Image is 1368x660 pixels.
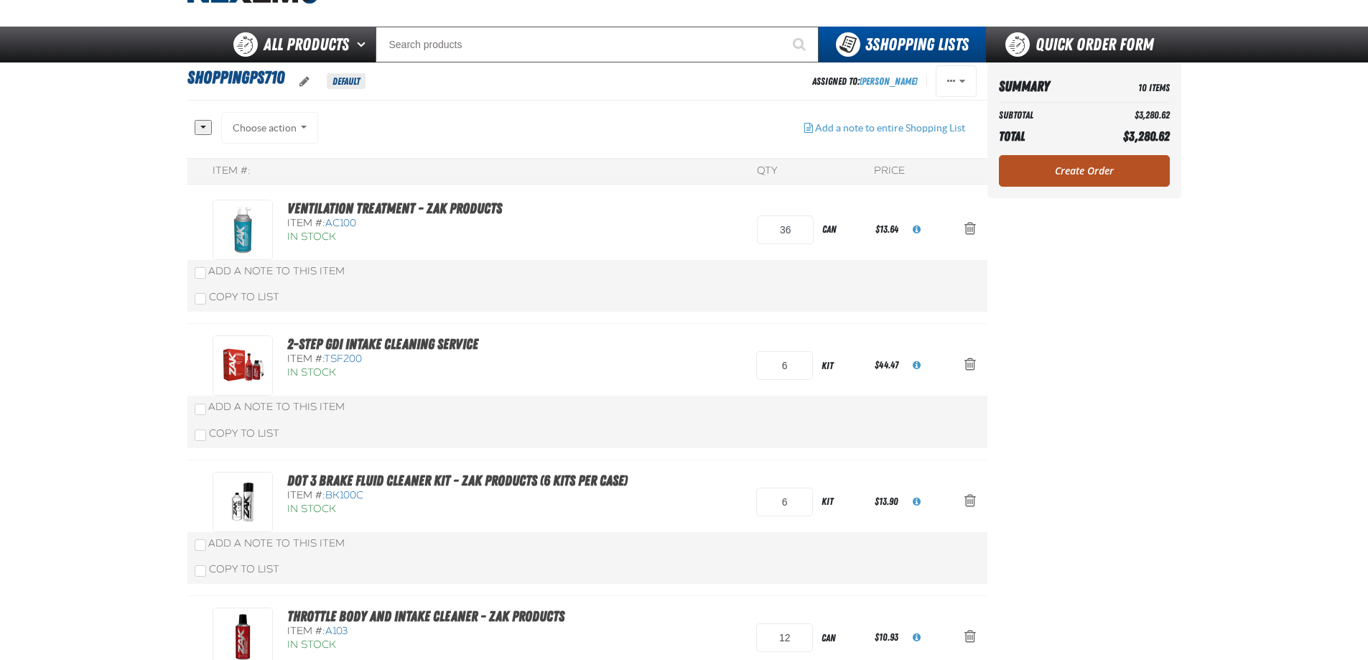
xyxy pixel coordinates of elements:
[813,350,872,382] div: kit
[195,539,206,551] input: Add a Note to This Item
[1123,129,1170,144] span: $3,280.62
[195,429,206,441] input: Copy To List
[953,214,987,246] button: Action Remove Ventilation Treatment - ZAK Products from ShoppingPS710
[287,217,558,231] div: Item #:
[875,496,898,507] span: $13.90
[901,622,932,654] button: View All Prices for A103
[327,73,366,89] span: Default
[264,32,349,57] span: All Products
[901,214,932,246] button: View All Prices for AC100
[195,427,279,440] label: Copy To List
[865,34,969,55] span: Shopping Lists
[812,72,918,91] div: Assigned To:
[287,625,564,638] div: Item #:
[208,265,345,277] span: Add a Note to This Item
[325,625,348,637] span: A103
[208,537,345,549] span: Add a Note to This Item
[287,353,558,366] div: Item #:
[865,34,873,55] strong: 3
[953,350,987,381] button: Action Remove 2-Step GDI Intake Cleaning Service from ShoppingPS710
[813,485,872,518] div: kit
[287,608,564,625] a: Throttle Body and Intake Cleaner - ZAK Products
[287,489,628,503] div: Item #:
[195,565,206,577] input: Copy To List
[875,359,898,371] span: $44.47
[999,106,1088,125] th: Subtotal
[287,638,564,652] div: In Stock
[901,486,932,518] button: View All Prices for BK100C
[287,472,628,489] a: DOT 3 Brake Fluid Cleaner Kit - ZAK Products (6 Kits per Case)
[953,486,987,518] button: Action Remove DOT 3 Brake Fluid Cleaner Kit - ZAK Products (6 Kits per Case) from ShoppingPS710
[874,164,905,178] div: Price
[860,75,918,87] a: [PERSON_NAME]
[352,27,376,62] button: Open All Products pages
[1088,74,1170,99] td: 10 Items
[1088,106,1170,125] td: $3,280.62
[195,291,279,303] label: Copy To List
[756,623,813,652] input: Product Quantity
[325,217,356,229] span: AC100
[875,223,898,235] span: $13.64
[213,164,251,178] div: Item #:
[195,267,206,279] input: Add a Note to This Item
[793,112,977,144] button: Add a note to entire Shopping List
[287,335,478,353] a: 2-Step GDI Intake Cleaning Service
[813,622,872,654] div: can
[819,27,986,62] button: You have 3 Shopping Lists. Open to view details
[187,68,284,88] span: ShoppingPS710
[936,65,977,97] button: Actions of ShoppingPS710
[757,215,814,244] input: Product Quantity
[325,489,363,501] span: BK100C
[287,231,558,244] div: In Stock
[195,563,279,575] label: Copy To List
[986,27,1181,62] a: Quick Order Form
[288,66,321,98] button: oro.shoppinglist.label.edit.tooltip
[875,631,898,643] span: $10.93
[953,622,987,654] button: Action Remove Throttle Body and Intake Cleaner - ZAK Products from ShoppingPS710
[208,401,345,413] span: Add a Note to This Item
[195,293,206,305] input: Copy To List
[287,503,628,516] div: In Stock
[195,404,206,415] input: Add a Note to This Item
[376,27,819,62] input: Search
[999,155,1170,187] a: Create Order
[757,164,777,178] div: QTY
[287,366,558,380] div: In Stock
[287,200,502,217] a: Ventilation Treatment - ZAK Products
[814,213,873,246] div: can
[324,353,362,365] span: TSF200
[999,125,1088,148] th: Total
[783,27,819,62] button: Start Searching
[999,74,1088,99] th: Summary
[756,351,813,380] input: Product Quantity
[756,488,813,516] input: Product Quantity
[901,350,932,381] button: View All Prices for TSF200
